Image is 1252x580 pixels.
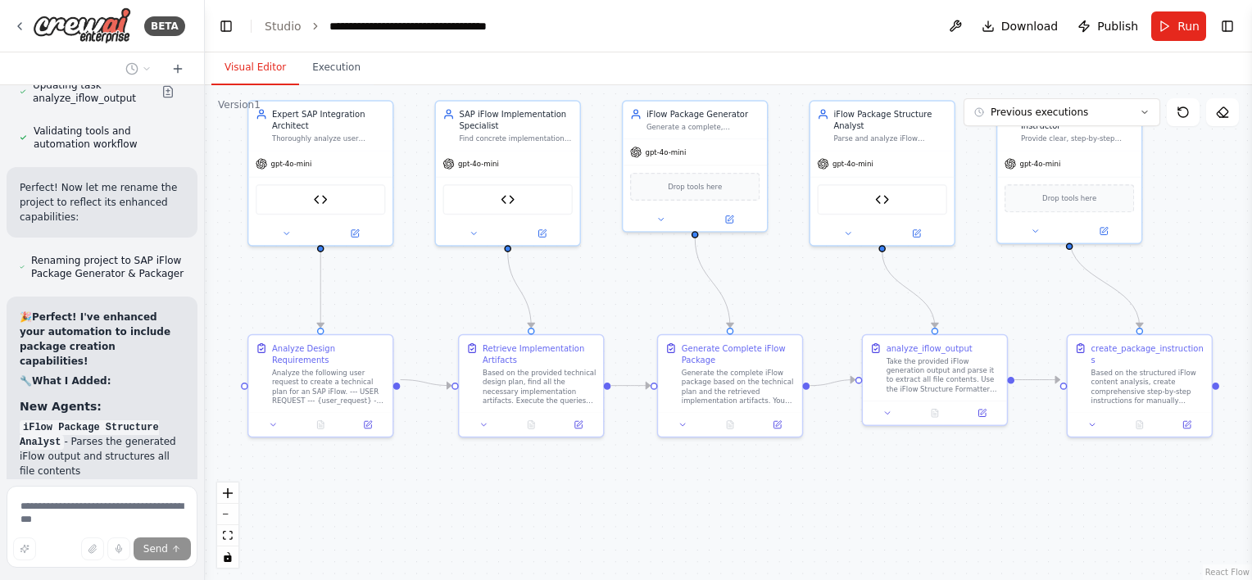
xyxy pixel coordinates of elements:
[501,193,515,206] img: Supabase RAG Artifact Search
[506,418,556,432] button: No output available
[119,59,158,79] button: Switch to previous chat
[1115,418,1164,432] button: No output available
[322,226,388,240] button: Open in side panel
[107,537,130,560] button: Click to speak your automation idea
[217,504,238,525] button: zoom out
[247,334,394,437] div: Analyze Design RequirementsAnalyze the following user request to create a technical plan for an S...
[657,334,804,437] div: Generate Complete iFlow PackageGenerate the complete iFlow package based on the technical plan an...
[31,254,184,280] span: Renaming project to SAP iFlow Package Generator & Packager
[144,16,185,36] div: BETA
[1064,238,1145,328] g: Edge from 99bd8eb6-160a-4a3a-b90d-3f3179e6be36 to dc0e00d2-2623-42f6-b1ad-951f4953f99f
[272,368,386,406] div: Analyze the following user request to create a technical plan for an SAP iFlow. --- USER REQUEST ...
[1177,18,1200,34] span: Run
[1091,368,1205,406] div: Based on the structured iFlow content analysis, create comprehensive step-by-step instructions fo...
[218,98,261,111] div: Version 1
[832,159,873,168] span: gpt-4o-mini
[646,122,760,131] div: Generate a complete, production-ready, and well-documented SAP iFlow package based on a technical...
[33,79,148,105] span: Updating task analyze_iflow_output
[1216,15,1239,38] button: Show right sidebar
[217,483,238,504] button: zoom in
[668,181,722,193] span: Drop tools here
[81,537,104,560] button: Upload files
[271,159,312,168] span: gpt-4o-mini
[217,483,238,568] div: React Flow controls
[809,100,955,247] div: iFlow Package Structure AnalystParse and analyze iFlow generation output to extract all file cont...
[315,251,326,328] g: Edge from d573ed38-4024-427b-8bdd-767da26349c7 to 03b9d1a3-7915-4d6b-872c-9171c660bd20
[347,418,388,432] button: Open in side panel
[682,368,796,406] div: Generate the complete iFlow package based on the technical plan and the retrieved implementation ...
[314,193,328,206] img: Neo4j Knowledge Graph Search
[1151,11,1206,41] button: Run
[217,525,238,546] button: fit view
[1071,224,1137,238] button: Open in side panel
[833,134,947,143] div: Parse and analyze iFlow generation output to extract all file contents and understand the require...
[20,419,184,478] li: - Parses the generated iFlow output and structures all file contents
[1019,159,1060,168] span: gpt-4o-mini
[217,546,238,568] button: toggle interactivity
[20,420,159,450] code: iFlow Package Structure Analyst
[20,400,102,413] strong: New Agents:
[265,18,514,34] nav: breadcrumb
[611,380,651,392] g: Edge from 8c5692df-0908-4ffc-8cab-33a41ecf73d3 to a16faf32-491d-416d-967a-de1fb77da7cf
[810,374,855,391] g: Edge from a16faf32-491d-416d-967a-de1fb77da7cf to 486e0e52-f494-418f-bcd3-80c1082b9920
[1021,134,1135,143] div: Provide clear, step-by-step instructions for creating the iFlow package files and directories, an...
[458,334,605,437] div: Retrieve Implementation ArtifactsBased on the provided technical design plan, find all the necess...
[1097,18,1138,34] span: Publish
[165,59,191,79] button: Start a new chat
[887,342,973,354] div: analyze_iflow_output
[1021,108,1135,132] div: Package Creation Instructor
[646,108,760,120] div: iFlow Package Generator
[458,159,499,168] span: gpt-4o-mini
[877,251,941,328] g: Edge from 15d9d207-9a48-4b2c-88d3-745e67d66cb9 to 486e0e52-f494-418f-bcd3-80c1082b9920
[134,537,191,560] button: Send
[211,51,299,85] button: Visual Editor
[883,226,950,240] button: Open in side panel
[247,100,394,247] div: Expert SAP Integration ArchitectThoroughly analyze user requirements for an SAP iFlow and create ...
[272,134,386,143] div: Thoroughly analyze user requirements for an SAP iFlow and create a comprehensive technical design...
[20,374,184,388] h2: 🔧
[13,537,36,560] button: Improve this prompt
[502,251,538,328] g: Edge from cb0d03ce-28ca-4229-849e-89a49738d13a to 8c5692df-0908-4ffc-8cab-33a41ecf73d3
[696,212,763,226] button: Open in side panel
[1067,334,1213,437] div: create_package_instructionsBased on the structured iFlow content analysis, create comprehensive s...
[1001,18,1059,34] span: Download
[887,356,1000,394] div: Take the provided iFlow generation output and parse it to extract all file contents. Use the iFlo...
[1205,568,1250,577] a: React Flow attribution
[459,108,573,132] div: SAP iFlow Implementation Specialist
[991,106,1088,119] span: Previous executions
[32,375,111,387] strong: What I Added:
[1167,418,1207,432] button: Open in side panel
[483,342,597,366] div: Retrieve Implementation Artifacts
[296,418,345,432] button: No output available
[682,342,796,366] div: Generate Complete iFlow Package
[20,311,170,367] strong: Perfect! I've enhanced your automation to include package creation capabilities!
[483,368,597,406] div: Based on the provided technical design plan, find all the necessary implementation artifacts. Exe...
[875,193,889,206] img: iFlow Structure Formatter
[459,134,573,143] div: Find concrete implementation artifacts, including XML configurations and Groovy scripts, based on...
[20,180,184,224] p: Perfect! Now let me rename the project to reflect its enhanced capabilities:
[215,15,238,38] button: Hide left sidebar
[705,418,755,432] button: No output available
[509,226,575,240] button: Open in side panel
[34,125,184,151] span: Validating tools and automation workflow
[689,238,736,328] g: Edge from 586fbb6f-4489-49a3-b80f-b61850f0b9f8 to a16faf32-491d-416d-967a-de1fb77da7cf
[622,100,769,232] div: iFlow Package GeneratorGenerate a complete, production-ready, and well-documented SAP iFlow packa...
[757,418,797,432] button: Open in side panel
[862,334,1009,426] div: analyze_iflow_outputTake the provided iFlow generation output and parse it to extract all file co...
[1071,11,1145,41] button: Publish
[910,406,959,420] button: No output available
[33,7,131,44] img: Logo
[645,147,686,156] span: gpt-4o-mini
[272,342,386,366] div: Analyze Design Requirements
[299,51,374,85] button: Execution
[1014,374,1059,385] g: Edge from 486e0e52-f494-418f-bcd3-80c1082b9920 to dc0e00d2-2623-42f6-b1ad-951f4953f99f
[20,478,184,537] li: - Provides step-by-step instructions for creating the zip package
[401,374,451,391] g: Edge from 03b9d1a3-7915-4d6b-872c-9171c660bd20 to 8c5692df-0908-4ffc-8cab-33a41ecf73d3
[996,100,1143,244] div: Package Creation InstructorProvide clear, step-by-step instructions for creating the iFlow packag...
[20,310,184,369] p: 🎉
[434,100,581,247] div: SAP iFlow Implementation SpecialistFind concrete implementation artifacts, including XML configur...
[272,108,386,132] div: Expert SAP Integration Architect
[833,108,947,132] div: iFlow Package Structure Analyst
[1091,342,1205,366] div: create_package_instructions
[1042,193,1096,204] span: Drop tools here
